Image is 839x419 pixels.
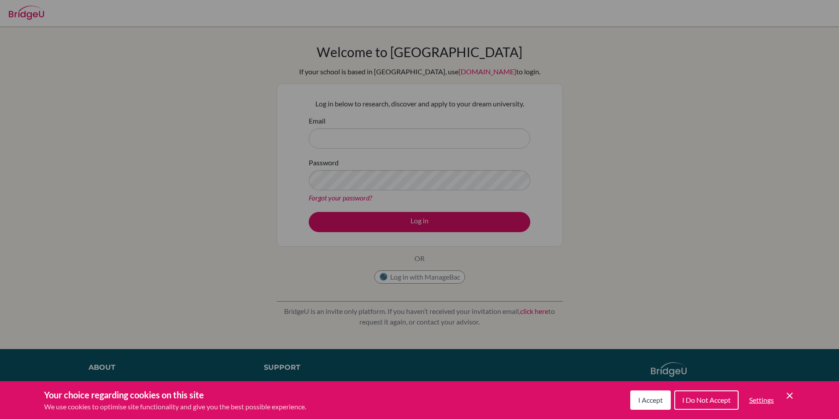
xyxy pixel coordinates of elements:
h3: Your choice regarding cookies on this site [44,388,306,401]
button: Settings [742,391,781,409]
button: Save and close [784,390,795,401]
button: I Do Not Accept [674,390,739,410]
span: I Do Not Accept [682,396,731,404]
span: Settings [749,396,774,404]
span: I Accept [638,396,663,404]
button: I Accept [630,390,671,410]
p: We use cookies to optimise site functionality and give you the best possible experience. [44,401,306,412]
